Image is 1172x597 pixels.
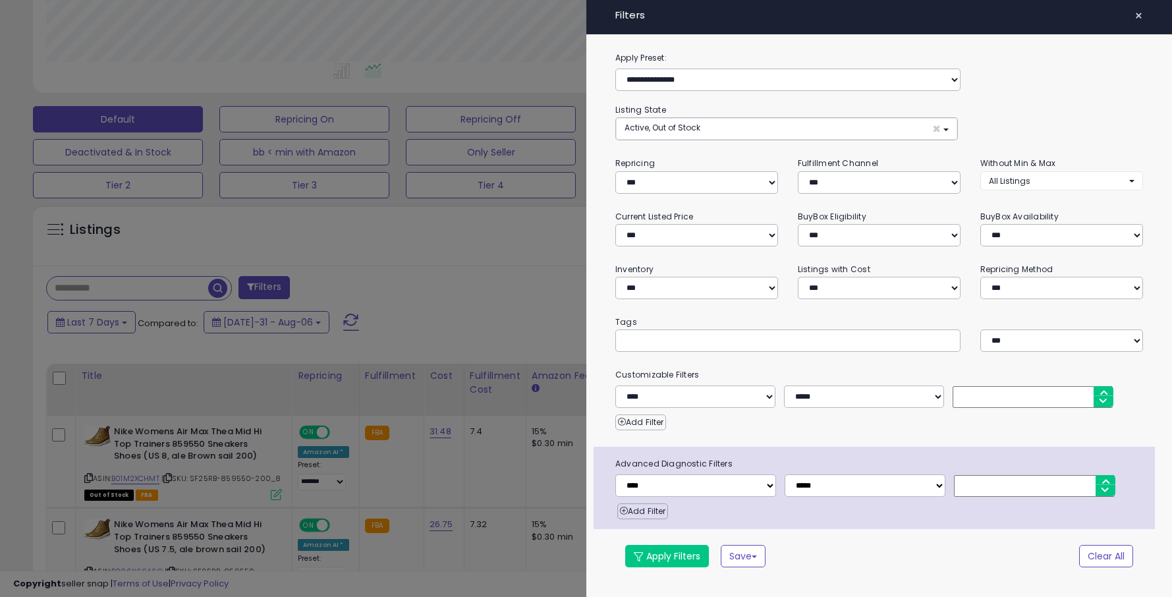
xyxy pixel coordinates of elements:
[615,211,693,222] small: Current Listed Price
[615,414,666,430] button: Add Filter
[798,211,866,222] small: BuyBox Eligibility
[605,368,1153,382] small: Customizable Filters
[605,51,1153,65] label: Apply Preset:
[798,264,870,275] small: Listings with Cost
[989,175,1030,186] span: All Listings
[605,457,1155,471] span: Advanced Diagnostic Filters
[615,10,1143,21] h4: Filters
[932,122,941,136] span: ×
[980,264,1053,275] small: Repricing Method
[625,545,709,567] button: Apply Filters
[980,171,1143,190] button: All Listings
[980,211,1059,222] small: BuyBox Availability
[1134,7,1143,25] span: ×
[605,315,1153,329] small: Tags
[616,118,957,140] button: Active, Out of Stock ×
[1079,545,1133,567] button: Clear All
[615,157,655,169] small: Repricing
[1129,7,1148,25] button: ×
[615,264,654,275] small: Inventory
[980,157,1056,169] small: Without Min & Max
[615,104,666,115] small: Listing State
[721,545,766,567] button: Save
[617,503,668,519] button: Add Filter
[798,157,878,169] small: Fulfillment Channel
[625,122,700,133] span: Active, Out of Stock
